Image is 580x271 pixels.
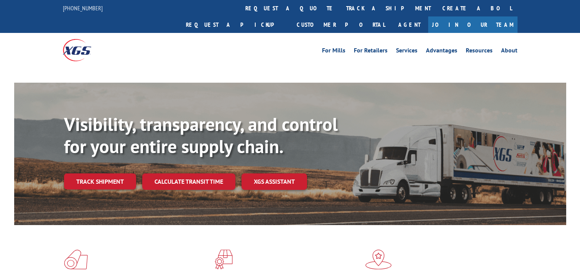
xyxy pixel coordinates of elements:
[180,16,291,33] a: Request a pickup
[426,47,457,56] a: Advantages
[391,16,428,33] a: Agent
[396,47,417,56] a: Services
[63,4,103,12] a: [PHONE_NUMBER]
[215,250,233,269] img: xgs-icon-focused-on-flooring-red
[501,47,518,56] a: About
[142,173,235,190] a: Calculate transit time
[64,112,338,158] b: Visibility, transparency, and control for your entire supply chain.
[428,16,518,33] a: Join Our Team
[365,250,392,269] img: xgs-icon-flagship-distribution-model-red
[64,250,88,269] img: xgs-icon-total-supply-chain-intelligence-red
[291,16,391,33] a: Customer Portal
[242,173,307,190] a: XGS ASSISTANT
[354,47,388,56] a: For Retailers
[64,173,136,189] a: Track shipment
[466,47,493,56] a: Resources
[322,47,345,56] a: For Mills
